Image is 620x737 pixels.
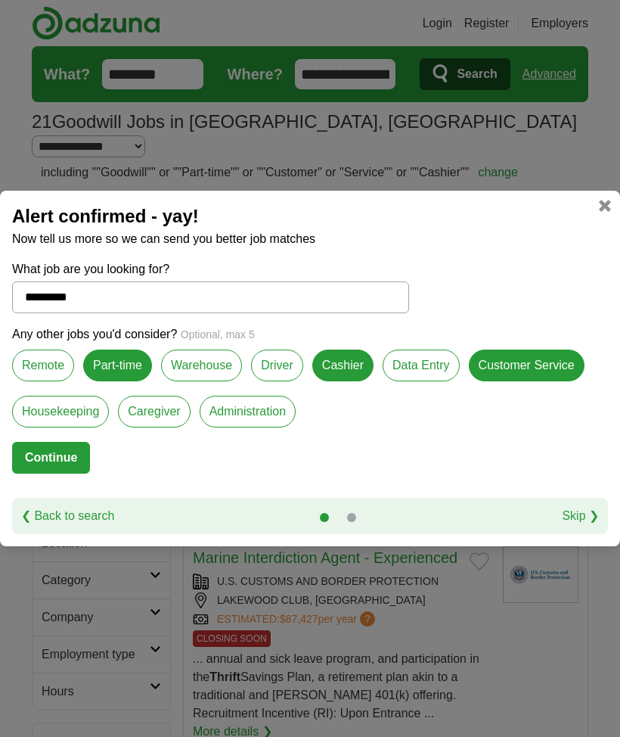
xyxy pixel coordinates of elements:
p: Any other jobs you'd consider? [12,325,608,344]
a: Skip ❯ [562,507,599,525]
label: Data Entry [383,350,460,381]
label: What job are you looking for? [12,260,409,278]
label: Caregiver [118,396,190,428]
label: Part-time [83,350,152,381]
label: Administration [200,396,296,428]
label: Driver [251,350,303,381]
label: Cashier [312,350,374,381]
label: Customer Service [469,350,584,381]
label: Housekeeping [12,396,109,428]
p: Now tell us more so we can send you better job matches [12,230,608,248]
button: Continue [12,442,90,474]
label: Remote [12,350,74,381]
span: Optional, max 5 [181,328,255,341]
a: ❮ Back to search [21,507,114,525]
label: Warehouse [161,350,242,381]
h2: Alert confirmed - yay! [12,203,608,230]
